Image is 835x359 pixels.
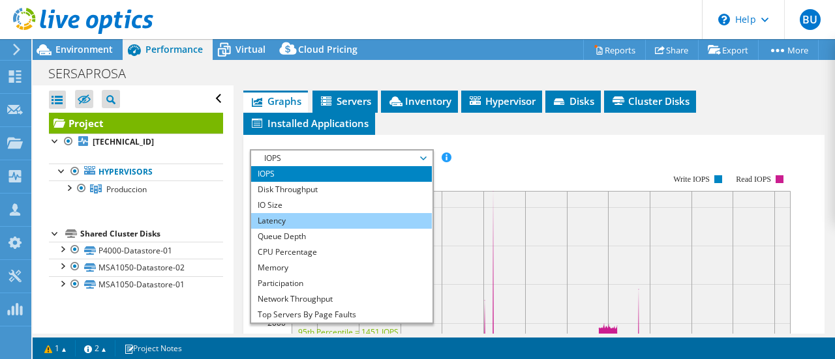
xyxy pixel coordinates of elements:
span: Performance [145,43,203,55]
span: Virtual [235,43,266,55]
li: IOPS [251,166,432,182]
a: Reports [583,40,646,60]
span: Servers [319,94,371,108]
text: 95th Percentile = 1451 IOPS [298,326,399,337]
a: Produccion [49,180,223,197]
li: Top Servers By Page Faults [251,307,432,323]
span: Produccion [106,184,147,195]
a: 2 [75,340,115,356]
span: BU [800,9,821,30]
li: Participation [251,276,432,291]
a: Project Notes [115,340,191,356]
a: Share [645,40,699,60]
span: IOPS [258,151,425,166]
a: Hypervisors [49,164,223,180]
text: Read IOPS [736,175,771,184]
span: Cloud Pricing [298,43,357,55]
a: P4000-Datastore-01 [49,242,223,259]
li: IO Size [251,197,432,213]
li: Latency [251,213,432,229]
span: Hypervisor [468,94,536,108]
a: MSA1050-Datastore-02 [49,259,223,276]
span: Inventory [387,94,451,108]
a: Export [698,40,759,60]
svg: \n [718,14,730,25]
a: More [758,40,819,60]
li: Memory [251,260,432,276]
li: Queue Depth [251,229,432,244]
b: [TECHNICAL_ID] [93,136,154,147]
h1: SERSAPROSA [42,66,146,81]
a: 1 [35,340,76,356]
li: Disk Throughput [251,182,432,197]
a: [TECHNICAL_ID] [49,134,223,151]
text: Write IOPS [673,175,710,184]
li: CPU Percentage [251,244,432,260]
a: MSA1050-Datastore-01 [49,276,223,293]
a: Project [49,113,223,134]
div: Shared Cluster Disks [80,226,223,242]
span: Installed Applications [250,117,369,130]
span: Disks [552,94,594,108]
li: Network Throughput [251,291,432,307]
span: Environment [55,43,113,55]
span: Graphs [250,94,301,108]
span: Cluster Disks [611,94,690,108]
